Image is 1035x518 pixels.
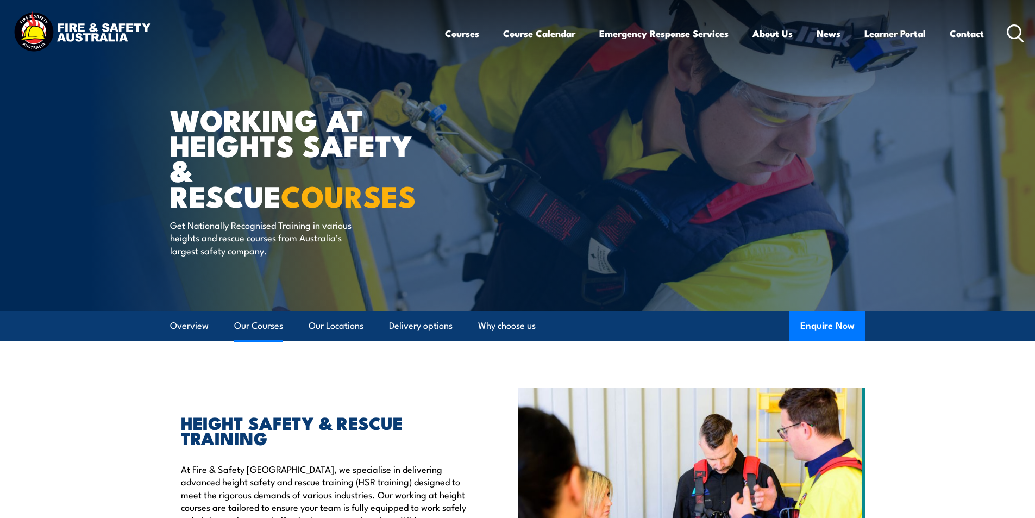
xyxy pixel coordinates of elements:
a: Learner Portal [864,19,926,48]
h1: WORKING AT HEIGHTS SAFETY & RESCUE [170,107,438,208]
a: Why choose us [478,311,536,340]
strong: COURSES [281,172,416,217]
a: Delivery options [389,311,453,340]
a: About Us [752,19,793,48]
a: Emergency Response Services [599,19,729,48]
button: Enquire Now [789,311,865,341]
a: Contact [950,19,984,48]
a: Courses [445,19,479,48]
a: Our Courses [234,311,283,340]
a: Our Locations [309,311,363,340]
a: Overview [170,311,209,340]
h2: HEIGHT SAFETY & RESCUE TRAINING [181,415,468,445]
p: Get Nationally Recognised Training in various heights and rescue courses from Australia’s largest... [170,219,368,257]
a: Course Calendar [503,19,575,48]
a: News [817,19,840,48]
